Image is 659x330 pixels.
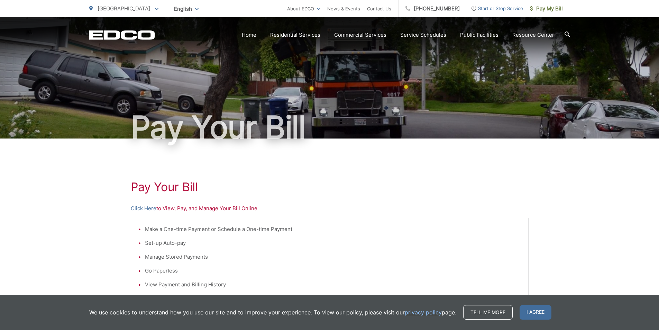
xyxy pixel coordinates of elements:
[131,180,529,194] h1: Pay Your Bill
[89,308,456,316] p: We use cookies to understand how you use our site and to improve your experience. To view our pol...
[530,5,563,13] span: Pay My Bill
[145,280,521,289] li: View Payment and Billing History
[400,31,446,39] a: Service Schedules
[327,5,360,13] a: News & Events
[270,31,320,39] a: Residential Services
[145,239,521,247] li: Set-up Auto-pay
[334,31,386,39] a: Commercial Services
[287,5,320,13] a: About EDCO
[89,110,570,145] h1: Pay Your Bill
[131,204,156,213] a: Click Here
[145,267,521,275] li: Go Paperless
[169,3,204,15] span: English
[367,5,391,13] a: Contact Us
[145,253,521,261] li: Manage Stored Payments
[131,204,529,213] p: to View, Pay, and Manage Your Bill Online
[405,308,442,316] a: privacy policy
[145,225,521,233] li: Make a One-time Payment or Schedule a One-time Payment
[512,31,554,39] a: Resource Center
[460,31,498,39] a: Public Facilities
[520,305,551,320] span: I agree
[242,31,256,39] a: Home
[463,305,513,320] a: Tell me more
[89,30,155,40] a: EDCD logo. Return to the homepage.
[98,5,150,12] span: [GEOGRAPHIC_DATA]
